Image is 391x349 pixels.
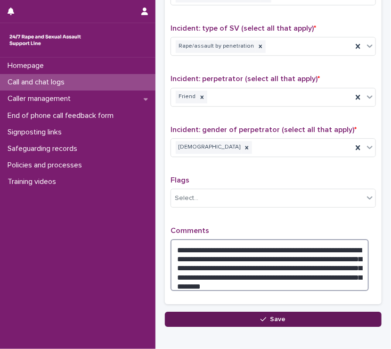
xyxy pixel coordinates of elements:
p: Policies and processes [4,161,90,170]
p: Call and chat logs [4,78,72,87]
div: [DEMOGRAPHIC_DATA] [176,141,242,154]
span: Incident: perpetrator (select all that apply) [171,75,320,83]
p: Caller management [4,94,78,103]
span: Flags [171,176,189,184]
div: Friend [176,91,197,103]
button: Save [165,312,382,327]
span: Comments [171,227,209,234]
p: Signposting links [4,128,69,137]
p: End of phone call feedback form [4,111,121,120]
img: rhQMoQhaT3yELyF149Cw [8,31,83,50]
p: Homepage [4,61,51,70]
div: Rape/assault by penetration [176,40,255,53]
span: Save [270,316,286,323]
p: Training videos [4,177,64,186]
span: Incident: gender of perpetrator (select all that apply) [171,126,357,133]
span: Incident: type of SV (select all that apply) [171,25,316,32]
div: Select... [175,193,198,203]
p: Safeguarding records [4,144,85,153]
